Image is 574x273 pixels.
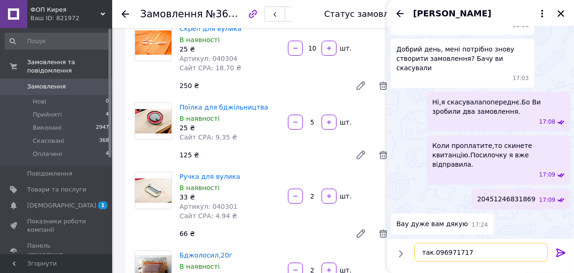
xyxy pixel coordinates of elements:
span: Замовлення та повідомлення [27,58,112,75]
span: Сайт СРА: 9.35 ₴ [179,133,237,141]
button: [PERSON_NAME] [413,7,548,20]
span: Повідомлення [27,170,72,178]
span: 17:09 12.09.2025 [539,196,555,204]
span: 17:03 12.09.2025 [513,74,529,82]
div: 25 ₴ [179,123,280,133]
button: Показати кнопки [395,248,407,260]
span: ФОП Кирея [30,6,100,14]
a: Редагувати [352,76,370,95]
img: Ручка для вулика [135,178,172,202]
span: Добрий день, мені потрібно знову створити замовлення? Бачу ви скасували [396,44,529,73]
span: 17:08 12.09.2025 [539,118,555,126]
span: Замовлення [140,8,203,20]
a: Скреп для вулика [179,25,241,32]
div: 33 ₴ [179,192,280,202]
span: Сайт СРА: 18.70 ₴ [179,64,241,72]
span: Панель управління [27,242,86,258]
div: шт. [337,192,352,201]
a: Бджолосил,20г [179,251,232,259]
span: Показники роботи компанії [27,217,86,234]
div: шт. [337,44,352,53]
span: 2947 [96,124,109,132]
div: 66 ₴ [176,227,348,240]
input: Пошук [5,33,110,50]
span: 0 [106,97,109,106]
span: 17:24 12.09.2025 [472,221,488,229]
span: [PERSON_NAME] [413,7,491,20]
div: шт. [337,118,352,127]
div: 125 ₴ [176,148,348,162]
span: Нові [33,97,46,106]
span: 368 [99,137,109,145]
img: Поїлка для бджільництва [135,109,172,133]
span: Вау дуже вам дякую [396,219,468,229]
div: 250 ₴ [176,79,348,92]
div: Статус замовлення [324,9,410,19]
span: Артикул: 040304 [179,55,237,62]
a: Поїлка для бджільництва [179,103,268,111]
img: Скреп для вулика [135,30,172,54]
textarea: так.096971717 [414,243,548,262]
span: В наявності [179,184,220,192]
span: Товари та послуги [27,185,86,194]
span: Коли проплатите,то скинете квитанцію.Посилочку я вже відправила. [432,141,565,169]
span: Виконані [33,124,62,132]
div: Повернутися назад [122,9,129,19]
span: Прийняті [33,111,62,119]
span: Ні,я скасувалапопереднє.Бо Ви зробили два замовлення. [432,97,565,116]
span: 1 [98,201,108,209]
div: 25 ₴ [179,44,280,54]
a: Редагувати [352,146,370,164]
span: №361577651 [206,8,272,20]
span: Видалити [378,228,389,239]
button: Закрити [555,8,567,19]
span: Видалити [378,80,389,91]
span: Артикул: 040301 [179,203,237,210]
span: 17:09 12.09.2025 [539,171,555,179]
span: Скасовані [33,137,65,145]
span: В наявності [179,263,220,270]
span: В наявності [179,115,220,122]
div: Ваш ID: 821972 [30,14,112,22]
span: 4 [106,111,109,119]
span: В наявності [179,36,220,44]
span: 20451246831869 [477,194,536,204]
a: Редагувати [352,224,370,243]
span: [DEMOGRAPHIC_DATA] [27,201,96,210]
button: Назад [395,8,406,19]
a: Ручка для вулика [179,173,240,180]
span: Видалити [378,149,389,161]
span: 4 [106,150,109,158]
span: Оплачені [33,150,62,158]
span: Сайт СРА: 4.94 ₴ [179,212,237,220]
span: Замовлення [27,82,66,91]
